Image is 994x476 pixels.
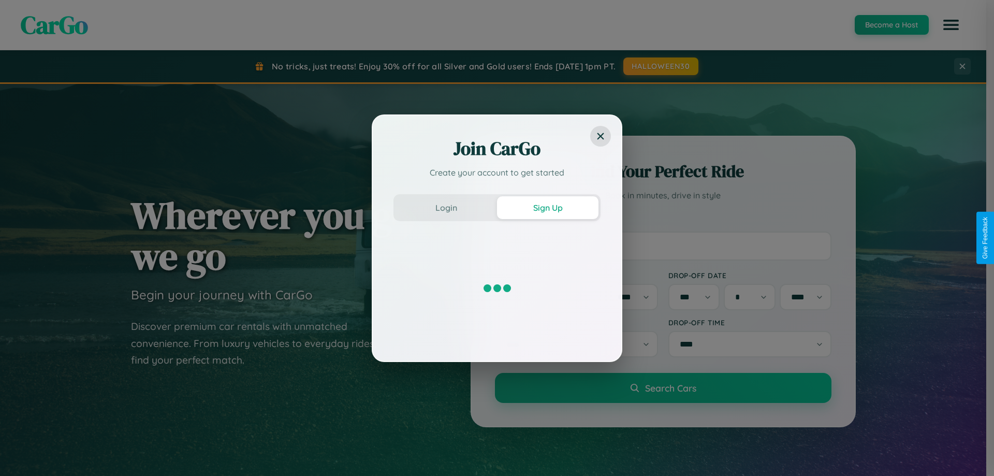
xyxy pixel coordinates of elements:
button: Sign Up [497,196,598,219]
button: Login [396,196,497,219]
iframe: Intercom live chat [10,441,35,466]
h2: Join CarGo [393,136,601,161]
div: Give Feedback [982,217,989,259]
p: Create your account to get started [393,166,601,179]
